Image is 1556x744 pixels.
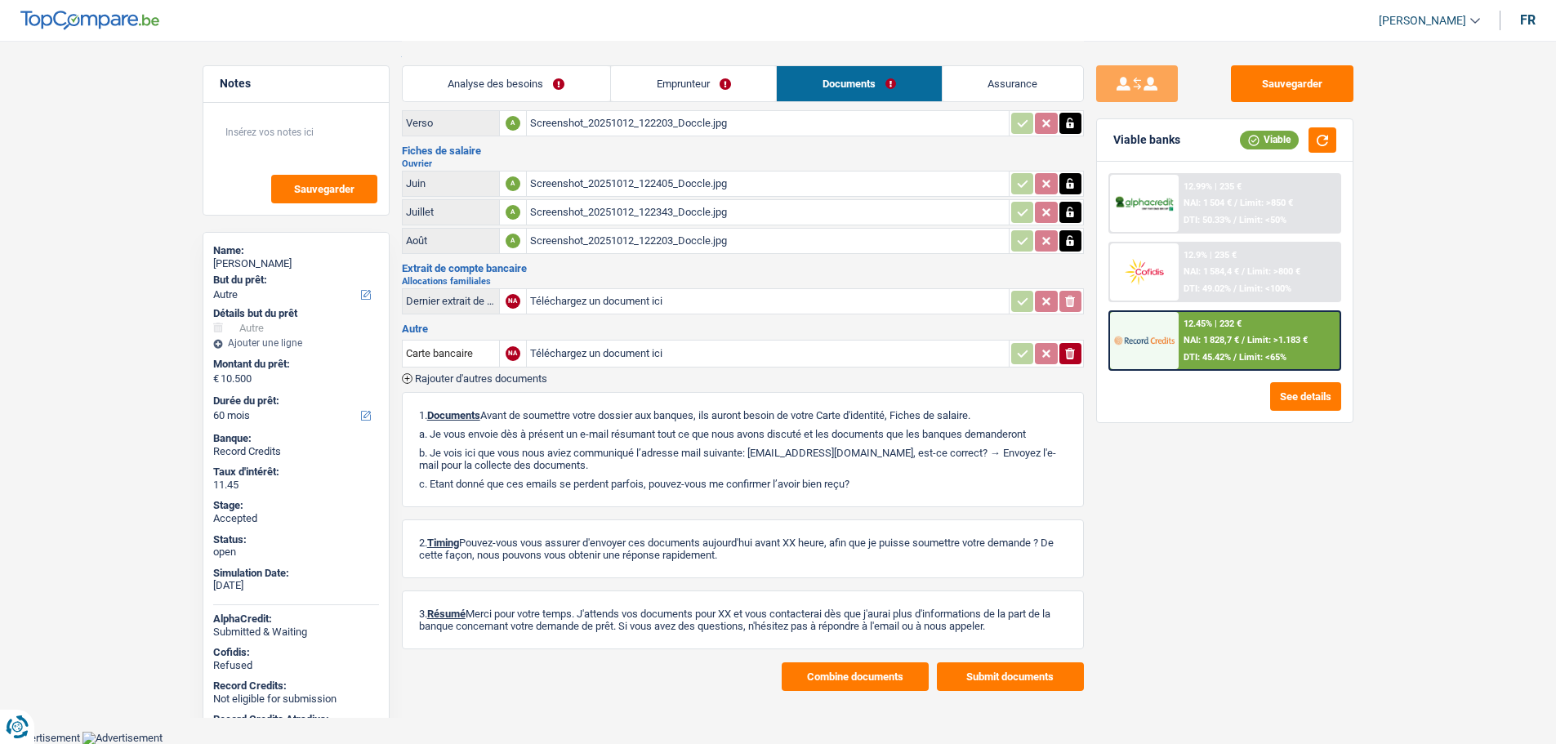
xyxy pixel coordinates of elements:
div: Record Credits [213,445,379,458]
p: a. Je vous envoie dès à présent un e-mail résumant tout ce que nous avons discuté et les doc... [419,428,1067,440]
div: A [506,116,520,131]
span: Limit: <100% [1239,283,1291,294]
span: DTI: 45.42% [1184,352,1231,363]
div: Screenshot_20251012_122203_Doccle.jpg [530,229,1005,253]
div: Not eligible for submission [213,693,379,706]
h3: Fiches de salaire [402,145,1084,156]
div: Viable [1240,131,1299,149]
div: Ajouter une ligne [213,337,379,349]
label: Montant du prêt: [213,358,376,371]
div: AlphaCredit: [213,613,379,626]
span: / [1233,352,1237,363]
p: 1. Avant de soumettre votre dossier aux banques, ils auront besoin de votre Carte d'identité, Fic... [419,409,1067,421]
span: Limit: <65% [1239,352,1286,363]
img: Record Credits [1114,325,1175,355]
span: Limit: >1.183 € [1247,335,1308,345]
div: Août [406,234,496,247]
div: Submitted & Waiting [213,626,379,639]
span: / [1233,283,1237,294]
div: 12.45% | 232 € [1184,319,1242,329]
div: Taux d'intérêt: [213,466,379,479]
img: AlphaCredit [1114,194,1175,213]
h2: Ouvrier [402,159,1084,168]
a: [PERSON_NAME] [1366,7,1480,34]
div: Stage: [213,499,379,512]
span: Rajouter d'autres documents [415,373,547,384]
div: Juillet [406,206,496,218]
div: Status: [213,533,379,546]
a: Emprunteur [611,66,776,101]
div: Screenshot_20251012_122203_Doccle.jpg [530,111,1005,136]
span: / [1242,266,1245,277]
button: Sauvegarder [271,175,377,203]
h3: Extrait de compte bancaire [402,263,1084,274]
button: See details [1270,382,1341,411]
span: NAI: 1 828,7 € [1184,335,1239,345]
div: A [506,205,520,220]
div: Banque: [213,432,379,445]
div: A [506,176,520,191]
span: / [1233,215,1237,225]
div: Cofidis: [213,646,379,659]
span: / [1242,335,1245,345]
button: Combine documents [782,662,929,691]
div: Record Credits: [213,679,379,693]
div: Détails but du prêt [213,307,379,320]
span: NAI: 1 584,4 € [1184,266,1239,277]
div: Record Credits Atradius: [213,713,379,726]
div: Dernier extrait de compte pour vos allocations familiales [406,295,496,307]
span: Limit: >850 € [1240,198,1293,208]
button: Submit documents [937,662,1084,691]
span: Résumé [427,608,466,620]
span: DTI: 50.33% [1184,215,1231,225]
p: b. Je vois ici que vous nous aviez communiqué l’adresse mail suivante: [EMAIL_ADDRESS][DOMAIN_NA... [419,447,1067,471]
img: Cofidis [1114,256,1175,287]
label: Durée du prêt: [213,394,376,408]
div: fr [1520,12,1536,28]
span: [PERSON_NAME] [1379,14,1466,28]
a: Assurance [943,66,1083,101]
button: Sauvegarder [1231,65,1353,102]
span: NAI: 1 504 € [1184,198,1232,208]
div: Juin [406,177,496,189]
label: But du prêt: [213,274,376,287]
span: / [1234,198,1237,208]
div: NA [506,346,520,361]
span: Documents [427,409,480,421]
button: Rajouter d'autres documents [402,373,547,384]
h3: Autre [402,323,1084,334]
p: 2. Pouvez-vous vous assurer d'envoyer ces documents aujourd'hui avant XX heure, afin que je puiss... [419,537,1067,561]
span: Limit: >800 € [1247,266,1300,277]
span: DTI: 49.02% [1184,283,1231,294]
div: Refused [213,659,379,672]
span: € [213,372,219,385]
div: Screenshot_20251012_122343_Doccle.jpg [530,200,1005,225]
div: A [506,234,520,248]
a: Analyse des besoins [403,66,610,101]
span: Sauvegarder [294,184,354,194]
div: NA [506,294,520,309]
div: [PERSON_NAME] [213,257,379,270]
div: Screenshot_20251012_122405_Doccle.jpg [530,172,1005,196]
div: Accepted [213,512,379,525]
div: 12.99% | 235 € [1184,181,1242,192]
a: Documents [777,66,941,101]
div: Verso [406,117,496,129]
span: Limit: <50% [1239,215,1286,225]
p: 3. Merci pour votre temps. J'attends vos documents pour XX et vous contacterai dès que j'aurai p... [419,608,1067,632]
h2: Allocations familiales [402,277,1084,286]
div: Name: [213,244,379,257]
div: open [213,546,379,559]
p: c. Etant donné que ces emails se perdent parfois, pouvez-vous me confirmer l’avoir bien reçu? [419,478,1067,490]
img: TopCompare Logo [20,11,159,30]
span: Timing [427,537,459,549]
div: Simulation Date: [213,567,379,580]
h5: Notes [220,77,372,91]
div: [DATE] [213,579,379,592]
div: 11.45 [213,479,379,492]
div: Viable banks [1113,133,1180,147]
div: 12.9% | 235 € [1184,250,1237,261]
